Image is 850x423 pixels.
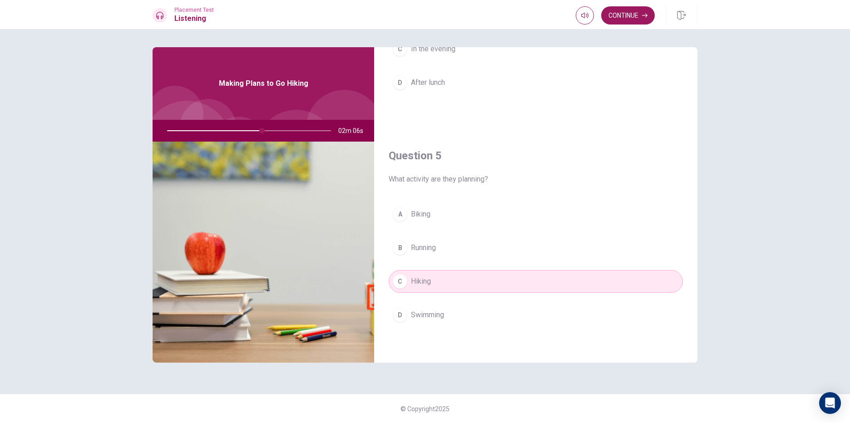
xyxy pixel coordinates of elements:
[400,405,450,413] span: © Copyright 2025
[393,42,407,56] div: C
[389,304,683,326] button: DSwimming
[411,77,445,88] span: After lunch
[411,209,430,220] span: Biking
[411,44,455,54] span: In the evening
[411,310,444,320] span: Swimming
[389,203,683,226] button: ABiking
[389,236,683,259] button: BRunning
[219,78,308,89] span: Making Plans to Go Hiking
[389,38,683,60] button: CIn the evening
[389,270,683,293] button: CHiking
[393,308,407,322] div: D
[411,242,436,253] span: Running
[389,148,683,163] h4: Question 5
[174,7,214,13] span: Placement Test
[601,6,655,25] button: Continue
[389,71,683,94] button: DAfter lunch
[411,276,431,287] span: Hiking
[338,120,371,142] span: 02m 06s
[393,274,407,289] div: C
[393,241,407,255] div: B
[393,207,407,221] div: A
[393,75,407,90] div: D
[389,174,683,185] span: What activity are they planning?
[174,13,214,24] h1: Listening
[819,392,841,414] div: Open Intercom Messenger
[153,142,374,363] img: Making Plans to Go Hiking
